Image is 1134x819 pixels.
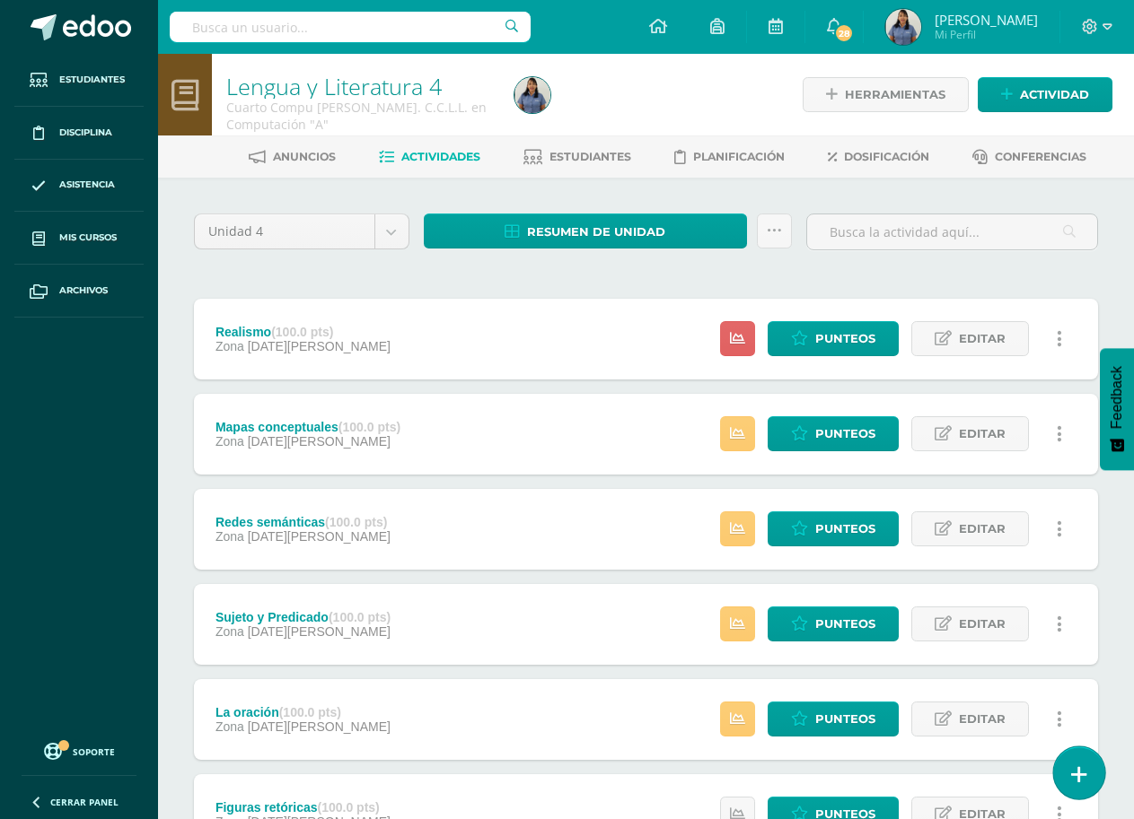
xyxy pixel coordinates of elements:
span: Unidad 4 [208,214,361,248]
div: Figuras retóricas [215,800,391,815]
span: Resumen de unidad [527,215,665,248]
span: Mis cursos [59,231,117,245]
span: Mi Perfil [935,27,1038,42]
span: Editar [959,702,1006,736]
button: Feedback - Mostrar encuesta [1100,348,1134,470]
span: Editar [959,607,1006,640]
div: Cuarto Compu Bach. C.C.L.L. en Computación 'A' [226,99,493,133]
span: Estudiantes [59,73,125,87]
a: Soporte [22,738,136,762]
strong: (100.0 pts) [279,705,341,719]
span: Actividad [1020,78,1089,111]
div: Mapas conceptuales [215,420,400,434]
a: Disciplina [14,107,144,160]
a: Punteos [768,511,899,546]
span: [DATE][PERSON_NAME] [248,624,391,639]
a: Planificación [674,143,785,171]
span: Estudiantes [549,150,631,163]
span: Herramientas [845,78,945,111]
strong: (100.0 pts) [329,610,391,624]
input: Busca un usuario... [170,12,531,42]
div: Realismo [215,325,391,339]
span: Zona [215,719,244,734]
span: 28 [834,23,854,43]
span: Soporte [73,745,115,758]
span: Cerrar panel [50,796,119,808]
span: Archivos [59,283,108,298]
a: Anuncios [249,143,336,171]
span: Zona [215,434,244,449]
span: Conferencias [995,150,1086,163]
input: Busca la actividad aquí... [807,214,1097,249]
a: Asistencia [14,160,144,213]
a: Actividades [379,143,480,171]
span: [DATE][PERSON_NAME] [248,719,391,734]
span: Actividades [401,150,480,163]
span: Anuncios [273,150,336,163]
span: [DATE][PERSON_NAME] [248,529,391,544]
div: Redes semánticas [215,515,391,529]
a: Punteos [768,606,899,641]
span: Asistencia [59,178,115,192]
span: Punteos [815,512,875,545]
span: Zona [215,529,244,544]
a: Lengua y Literatura 4 [226,71,442,101]
span: Disciplina [59,126,112,140]
a: Punteos [768,321,899,356]
a: Archivos [14,265,144,318]
span: Punteos [815,607,875,640]
span: [DATE][PERSON_NAME] [248,434,391,449]
img: 4b1858fdf64a1103fe27823d151ada62.png [514,77,550,113]
a: Dosificación [828,143,929,171]
a: Estudiantes [523,143,631,171]
a: Punteos [768,701,899,736]
a: Unidad 4 [195,214,409,248]
div: Sujeto y Predicado [215,610,391,624]
span: [DATE][PERSON_NAME] [248,339,391,353]
span: Punteos [815,417,875,450]
strong: (100.0 pts) [271,325,333,339]
span: Feedback [1109,366,1125,429]
span: Dosificación [844,150,929,163]
span: Editar [959,322,1006,355]
span: Punteos [815,322,875,355]
span: Zona [215,624,244,639]
a: Estudiantes [14,54,144,107]
a: Mis cursos [14,212,144,265]
strong: (100.0 pts) [318,800,380,815]
a: Conferencias [972,143,1086,171]
span: Editar [959,417,1006,450]
span: Planificación [693,150,785,163]
span: Editar [959,512,1006,545]
a: Herramientas [803,77,969,112]
strong: (100.0 pts) [325,515,387,529]
h1: Lengua y Literatura 4 [226,74,493,99]
img: 4b1858fdf64a1103fe27823d151ada62.png [885,9,921,45]
span: [PERSON_NAME] [935,11,1038,29]
span: Punteos [815,702,875,736]
span: Zona [215,339,244,353]
a: Actividad [978,77,1112,112]
div: La oración [215,705,391,719]
a: Resumen de unidad [424,213,747,248]
strong: (100.0 pts) [338,420,400,434]
a: Punteos [768,416,899,451]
